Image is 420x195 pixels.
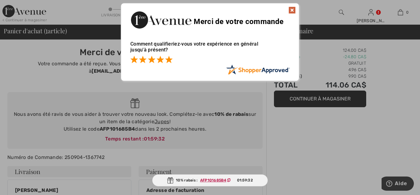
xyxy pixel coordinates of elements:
div: 10% rabais : [152,174,268,186]
img: Gift.svg [167,177,173,184]
span: Merci de votre commande [194,17,283,26]
ins: AFP101685B4 [200,178,226,182]
span: Aide [13,4,26,10]
span: 01:59:32 [237,177,253,183]
div: Comment qualifieriez-vous votre expérience en général jusqu'à présent? [130,35,290,64]
img: Merci de votre commande [130,10,192,30]
img: x [288,6,296,14]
